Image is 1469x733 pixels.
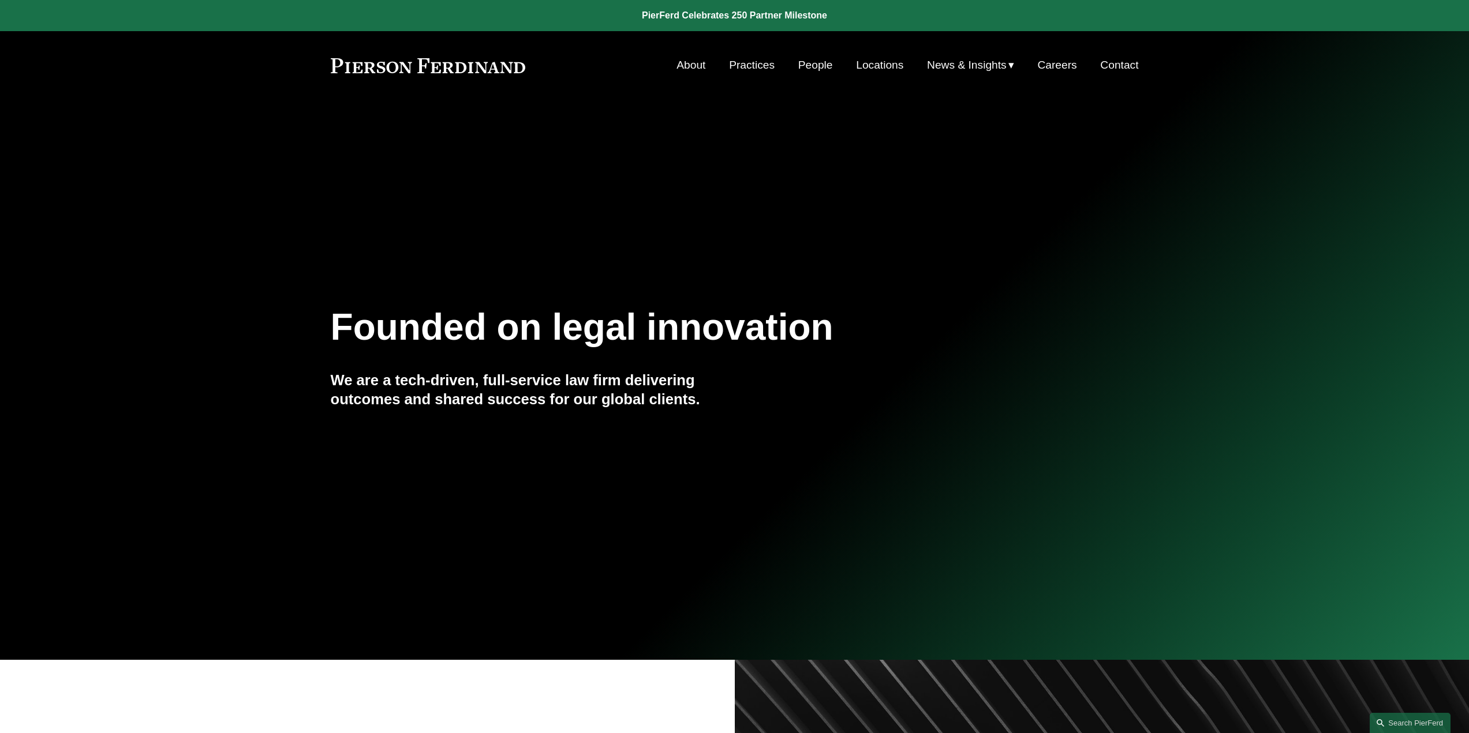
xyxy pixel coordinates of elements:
h1: Founded on legal innovation [331,306,1004,348]
a: Contact [1100,54,1138,76]
a: Practices [729,54,775,76]
a: Search this site [1370,713,1451,733]
a: About [676,54,705,76]
a: People [798,54,833,76]
span: News & Insights [927,55,1007,76]
a: Locations [856,54,903,76]
h4: We are a tech-driven, full-service law firm delivering outcomes and shared success for our global... [331,371,735,408]
a: folder dropdown [927,54,1014,76]
a: Careers [1037,54,1076,76]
